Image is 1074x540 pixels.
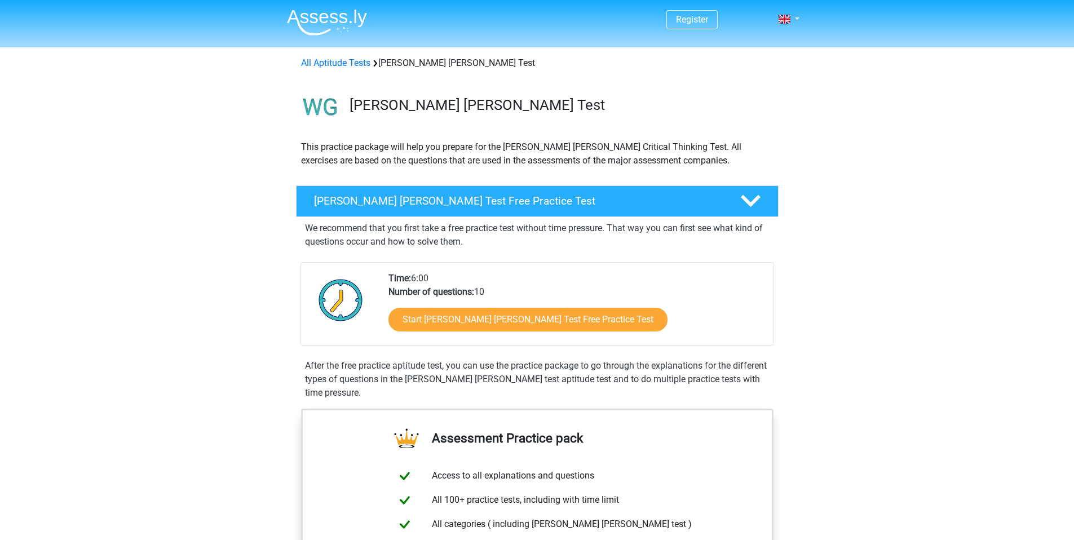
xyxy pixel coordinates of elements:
[388,308,668,331] a: Start [PERSON_NAME] [PERSON_NAME] Test Free Practice Test
[314,194,722,207] h4: [PERSON_NAME] [PERSON_NAME] Test Free Practice Test
[291,185,783,217] a: [PERSON_NAME] [PERSON_NAME] Test Free Practice Test
[388,273,411,284] b: Time:
[297,56,778,70] div: [PERSON_NAME] [PERSON_NAME] Test
[380,272,773,345] div: 6:00 10
[388,286,474,297] b: Number of questions:
[305,222,770,249] p: We recommend that you first take a free practice test without time pressure. That way you can fir...
[301,57,370,68] a: All Aptitude Tests
[297,83,344,131] img: watson glaser test
[312,272,369,328] img: Clock
[287,9,367,36] img: Assessly
[350,96,770,114] h3: [PERSON_NAME] [PERSON_NAME] Test
[301,140,774,167] p: This practice package will help you prepare for the [PERSON_NAME] [PERSON_NAME] Critical Thinking...
[676,14,708,25] a: Register
[300,359,774,400] div: After the free practice aptitude test, you can use the practice package to go through the explana...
